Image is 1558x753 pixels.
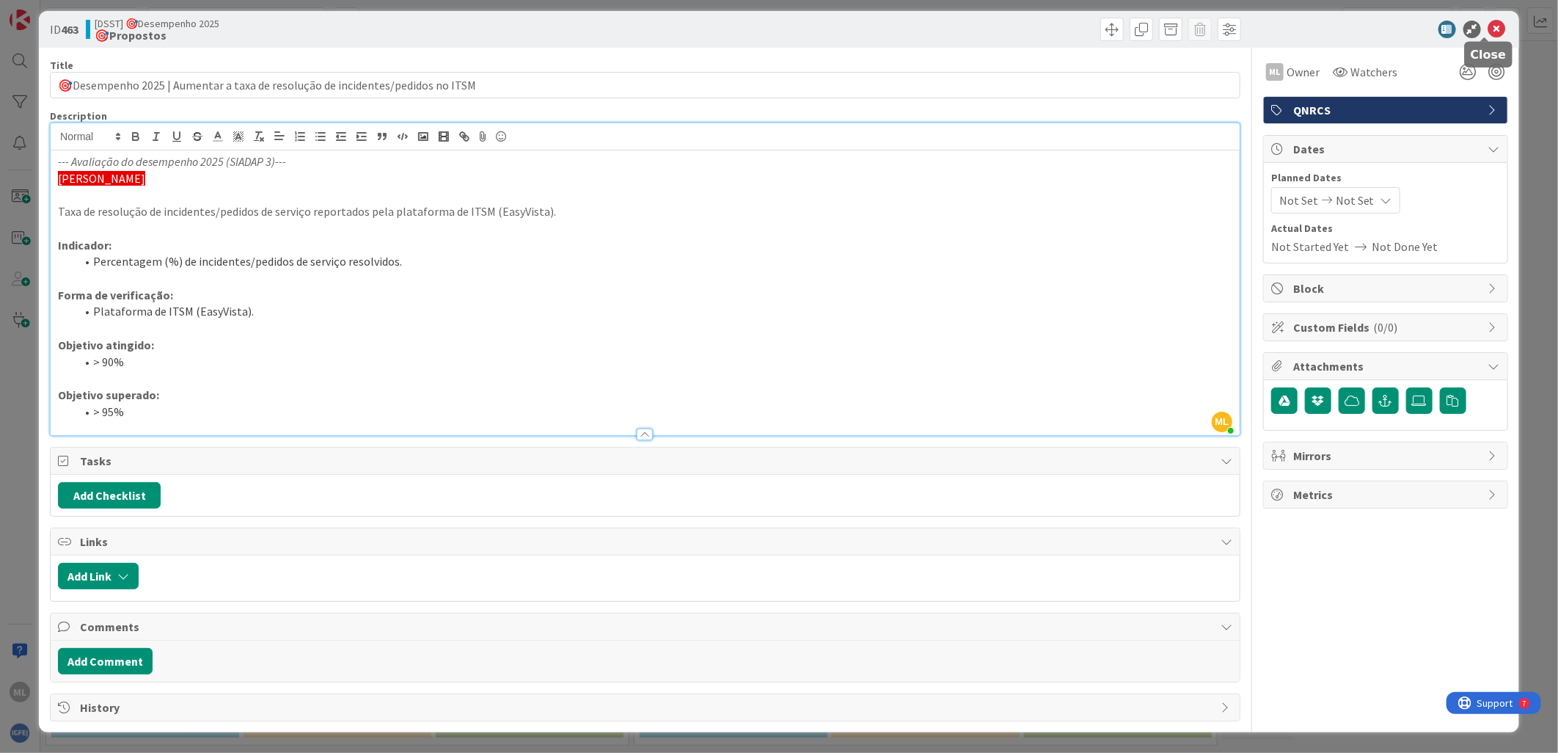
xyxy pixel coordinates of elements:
[1266,63,1284,81] div: ML
[1271,221,1500,236] span: Actual Dates
[61,22,78,37] b: 463
[1293,319,1481,336] span: Custom Fields
[76,404,1232,421] li: > 95%
[1271,238,1349,255] span: Not Started Yet
[1279,192,1318,209] span: Not Set
[80,533,1213,550] span: Links
[1293,280,1481,297] span: Block
[95,29,219,41] b: 🎯Propostos
[31,2,67,20] span: Support
[58,171,145,186] span: [PERSON_NAME]
[50,72,1240,98] input: type card name here...
[1293,140,1481,158] span: Dates
[80,699,1213,716] span: History
[76,6,80,18] div: 7
[1372,238,1438,255] span: Not Done Yet
[76,253,1232,270] li: Percentagem (%) de incidentes/pedidos de serviço resolvidos.
[58,238,111,252] strong: Indicador:
[95,18,219,29] span: [DSST] 🎯Desempenho 2025
[1350,63,1398,81] span: Watchers
[58,388,159,402] strong: Objetivo superado:
[1212,412,1232,432] span: ML
[1293,447,1481,465] span: Mirrors
[1293,357,1481,375] span: Attachments
[1471,48,1507,62] h5: Close
[58,203,1232,220] p: Taxa de resolução de incidentes/pedidos de serviço reportados pela plataforma de ITSM (EasyVista).
[58,154,286,169] em: --- Avaliação do desempenho 2025 (SIADAP 3)---
[58,648,153,674] button: Add Comment
[50,109,107,123] span: Description
[80,452,1213,470] span: Tasks
[1293,486,1481,503] span: Metrics
[76,354,1232,371] li: > 90%
[1374,320,1398,335] span: ( 0/0 )
[58,288,173,302] strong: Forma de verificação:
[50,59,73,72] label: Title
[1287,63,1320,81] span: Owner
[1336,192,1375,209] span: Not Set
[1293,101,1481,119] span: QNRCS
[58,482,161,509] button: Add Checklist
[1271,170,1500,186] span: Planned Dates
[80,618,1213,636] span: Comments
[50,21,78,38] span: ID
[58,563,139,589] button: Add Link
[58,338,154,352] strong: Objetivo atingido:
[76,303,1232,320] li: Plataforma de ITSM (EasyVista).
